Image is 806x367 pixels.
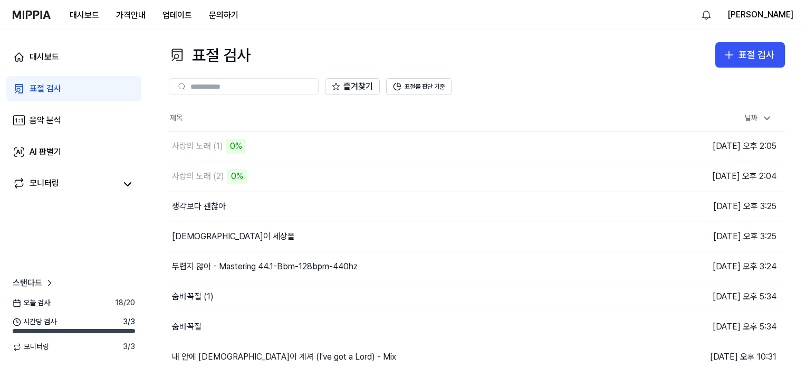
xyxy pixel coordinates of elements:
div: 숨바꼭질 (1) [172,290,214,303]
button: 가격안내 [108,5,154,26]
div: 표절 검사 [169,42,251,68]
div: 대시보드 [30,51,59,63]
div: 사랑의 노래 (2) [172,170,224,183]
td: [DATE] 오후 2:05 [631,131,785,161]
td: [DATE] 오후 3:25 [631,221,785,251]
a: 표절 검사 [6,76,141,101]
img: 알림 [700,8,713,21]
td: [DATE] 오후 2:04 [631,161,785,191]
div: AI 판별기 [30,146,61,158]
div: 0% [227,169,247,184]
div: 사랑의 노래 (1) [172,140,223,153]
button: 업데이트 [154,5,200,26]
span: 오늘 검사 [13,298,50,308]
span: 3 / 3 [123,317,135,327]
td: [DATE] 오후 3:24 [631,251,785,281]
button: 표절률 판단 기준 [386,78,452,95]
th: 제목 [169,106,631,131]
img: logo [13,11,51,19]
div: 내 안에 [DEMOGRAPHIC_DATA]이 계셔 (I've got a Lord) - Mix [172,351,396,363]
span: 3 / 3 [123,342,135,352]
button: 즐겨찾기 [325,78,380,95]
a: 업데이트 [154,1,200,30]
a: 스탠다드 [13,277,55,289]
td: [DATE] 오후 5:34 [631,312,785,342]
button: 표절 검사 [715,42,785,68]
td: [DATE] 오후 5:34 [631,281,785,312]
div: 음악 분석 [30,114,61,127]
a: AI 판별기 [6,139,141,165]
button: [PERSON_NAME] [727,8,793,21]
div: 생각보다 괜찮아 [172,200,226,213]
div: 날짜 [741,110,776,127]
div: [DEMOGRAPHIC_DATA]이 세상을 [172,230,295,243]
span: 시간당 검사 [13,317,56,327]
div: 표절 검사 [30,82,61,95]
div: 두렵지 않아 - Mastering 44.1-Bbm-128bpm-440hz [172,260,358,273]
span: 모니터링 [13,342,49,352]
td: [DATE] 오후 3:25 [631,191,785,221]
a: 대시보드 [6,44,141,70]
div: 숨바꼭질 [172,321,201,333]
span: 18 / 20 [115,298,135,308]
div: 0% [226,139,246,154]
a: 음악 분석 [6,108,141,133]
button: 대시보드 [61,5,108,26]
div: 표절 검사 [738,48,774,63]
span: 스탠다드 [13,277,42,289]
div: 모니터링 [30,177,59,192]
button: 문의하기 [200,5,247,26]
a: 모니터링 [13,177,116,192]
